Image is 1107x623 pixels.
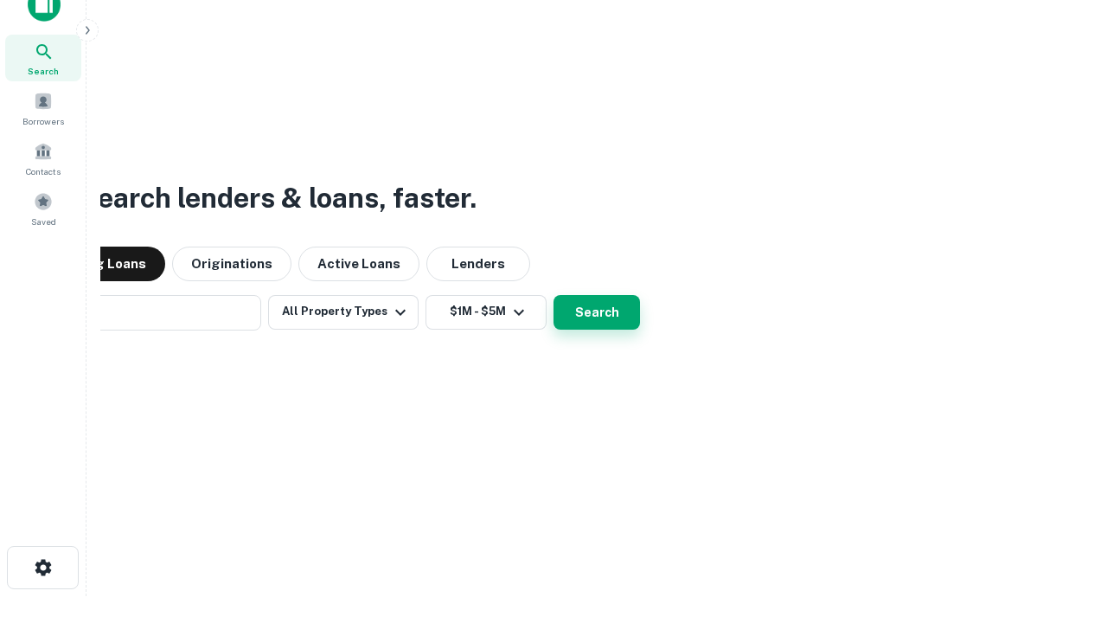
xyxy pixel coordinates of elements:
[28,64,59,78] span: Search
[31,215,56,228] span: Saved
[268,295,419,330] button: All Property Types
[26,164,61,178] span: Contacts
[5,35,81,81] a: Search
[5,85,81,132] a: Borrowers
[1021,485,1107,568] iframe: Chat Widget
[22,114,64,128] span: Borrowers
[172,247,291,281] button: Originations
[298,247,419,281] button: Active Loans
[426,295,547,330] button: $1M - $5M
[5,135,81,182] a: Contacts
[426,247,530,281] button: Lenders
[553,295,640,330] button: Search
[79,177,477,219] h3: Search lenders & loans, faster.
[5,185,81,232] a: Saved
